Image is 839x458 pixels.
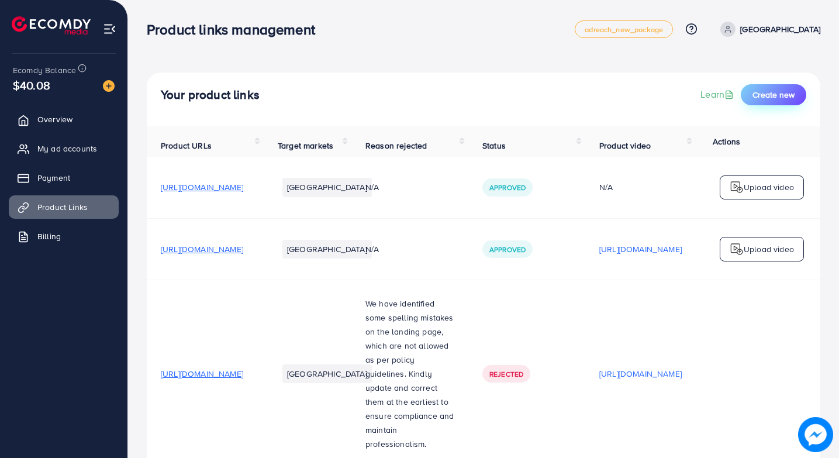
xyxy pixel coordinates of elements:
a: Learn [700,88,736,101]
span: Payment [37,172,70,184]
p: We have identified some spelling mistakes on the landing page, which are not allowed as per polic... [365,297,454,451]
span: [URL][DOMAIN_NAME] [161,243,243,255]
img: image [103,80,115,92]
span: [URL][DOMAIN_NAME] [161,181,243,193]
span: $40.08 [13,77,50,94]
img: image [798,417,833,452]
span: Target markets [278,140,333,151]
p: [GEOGRAPHIC_DATA] [740,22,820,36]
a: Billing [9,225,119,248]
span: Status [482,140,506,151]
span: Reason rejected [365,140,427,151]
span: adreach_new_package [585,26,663,33]
p: Upload video [744,242,794,256]
span: Approved [489,245,526,254]
span: Product Links [37,201,88,213]
a: adreach_new_package [575,20,673,38]
span: N/A [365,181,379,193]
a: Overview [9,108,119,131]
span: My ad accounts [37,143,97,154]
img: logo [12,16,91,35]
li: [GEOGRAPHIC_DATA] [282,240,372,259]
span: [URL][DOMAIN_NAME] [161,368,243,380]
a: Payment [9,166,119,190]
p: [URL][DOMAIN_NAME] [599,242,682,256]
span: Overview [37,113,72,125]
span: Rejected [489,369,523,379]
span: Product URLs [161,140,212,151]
span: Create new [752,89,795,101]
li: [GEOGRAPHIC_DATA] [282,178,372,197]
p: Upload video [744,180,794,194]
a: Product Links [9,195,119,219]
img: logo [730,180,744,194]
img: logo [730,242,744,256]
img: menu [103,22,116,36]
span: Approved [489,182,526,192]
span: N/A [365,243,379,255]
a: [GEOGRAPHIC_DATA] [716,22,820,37]
h4: Your product links [161,88,260,102]
p: [URL][DOMAIN_NAME] [599,367,682,381]
span: Actions [713,136,740,147]
span: Billing [37,230,61,242]
span: Ecomdy Balance [13,64,76,76]
span: Product video [599,140,651,151]
button: Create new [741,84,806,105]
h3: Product links management [147,21,324,38]
a: My ad accounts [9,137,119,160]
div: N/A [599,181,682,193]
li: [GEOGRAPHIC_DATA] [282,364,372,383]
